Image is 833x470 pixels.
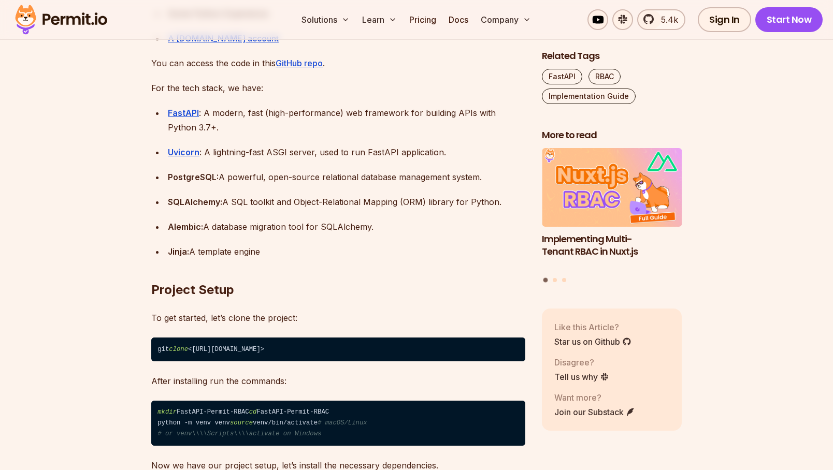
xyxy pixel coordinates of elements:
[151,337,525,361] code: git <[URL][DOMAIN_NAME]>
[542,148,682,227] img: Implementing Multi-Tenant RBAC in Nuxt.js
[554,391,635,403] p: Want more?
[151,240,525,298] h2: Project Setup
[168,172,219,182] strong: PostgreSQL:
[157,408,177,416] span: mkdir
[542,232,682,258] h3: Implementing Multi-Tenant RBAC in Nuxt.js
[169,346,188,353] span: clone
[554,335,631,347] a: Star us on Github
[168,147,199,157] a: Uvicorn
[554,320,631,333] p: Like this Article?
[554,356,609,368] p: Disagree?
[542,50,682,63] h2: Related Tags
[542,148,682,271] a: Implementing Multi-Tenant RBAC in Nuxt.jsImplementing Multi-Tenant RBAC in Nuxt.js
[168,222,203,232] strong: Alembic:
[151,81,525,95] p: For the tech stack, we have:
[168,246,189,257] strong: Jinja:
[168,145,525,159] div: : A lightning-fast ASGI server, used to run FastAPI application.
[477,9,535,30] button: Company
[405,9,440,30] a: Pricing
[562,277,566,282] button: Go to slide 3
[151,374,525,388] p: After installing run the commands:
[637,9,685,30] a: 5.4k
[151,401,525,446] code: FastAPI-Permit-RBAC FastAPI-Permit-RBAC python -m venv venv venv/bin/activate
[151,311,525,325] p: To get started, let’s clone the project:
[10,2,112,37] img: Permit logo
[444,9,472,30] a: Docs
[543,277,548,282] button: Go to slide 1
[297,9,354,30] button: Solutions
[553,277,557,282] button: Go to slide 2
[168,106,525,135] div: : A modern, fast (high-performance) web framework for building APIs with Python 3.7+.
[655,13,678,26] span: 5.4k
[542,129,682,142] h2: More to read
[588,69,621,84] a: RBAC
[542,69,582,84] a: FastAPI
[755,7,823,32] a: Start Now
[168,244,525,259] div: A template engine
[168,197,222,207] strong: SQLAlchemy:
[358,9,401,30] button: Learn
[157,430,321,437] span: # or venv\\\\Scripts\\\\activate on Windows
[168,195,525,209] div: A SQL toolkit and Object-Relational Mapping (ORM) library for Python.
[542,148,682,284] div: Posts
[554,405,635,418] a: Join our Substack
[151,56,525,70] p: You can access the code in this .
[554,370,609,383] a: Tell us why
[542,148,682,271] li: 1 of 3
[168,108,199,118] a: FastAPI
[230,419,253,427] span: source
[168,219,525,234] div: A database migration tool for SQLAlchemy.
[698,7,751,32] a: Sign In
[276,58,323,68] a: GitHub repo
[249,408,257,416] span: cd
[318,419,367,427] span: # macOS/Linux
[168,170,525,184] div: A powerful, open-source relational database management system.
[542,89,636,104] a: Implementation Guide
